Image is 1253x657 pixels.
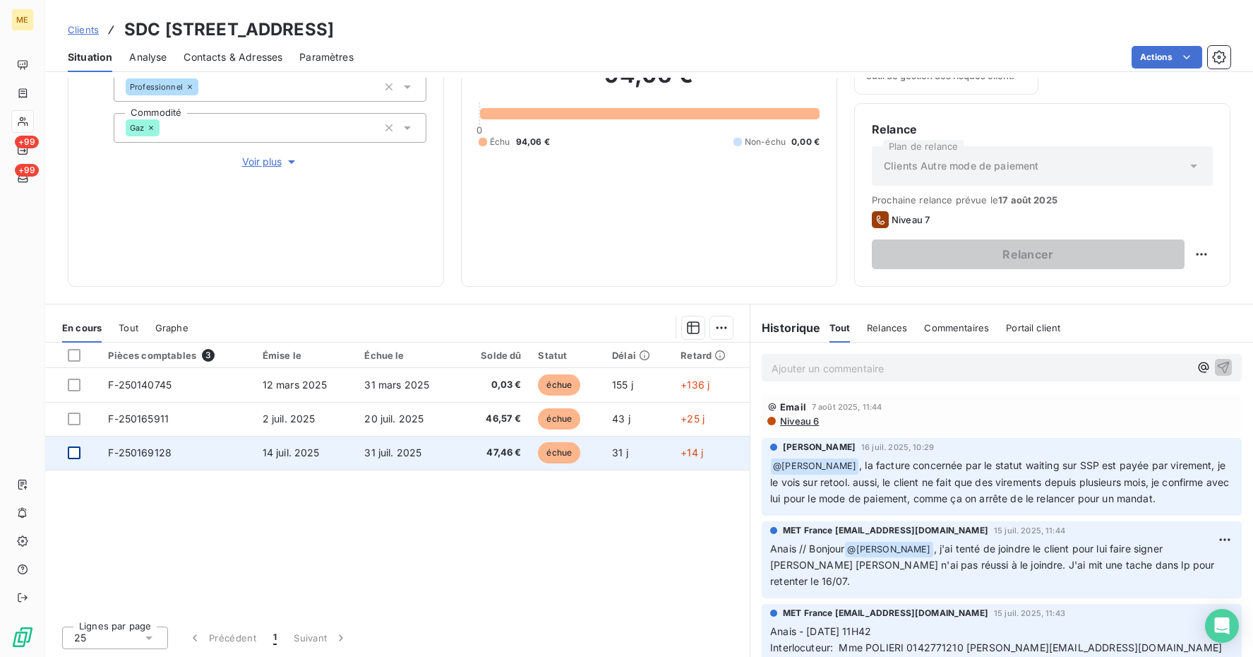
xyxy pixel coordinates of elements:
[867,322,907,333] span: Relances
[124,17,334,42] h3: SDC [STREET_ADDRESS]
[467,412,521,426] span: 46,57 €
[783,607,988,620] span: MET France [EMAIL_ADDRESS][DOMAIN_NAME]
[114,154,426,170] button: Voir plus
[299,50,354,64] span: Paramètres
[263,379,328,391] span: 12 mars 2025
[285,623,356,653] button: Suivant
[998,194,1057,206] span: 17 août 2025
[924,322,989,333] span: Commentaires
[612,446,628,458] span: 31 j
[130,124,144,132] span: Gaz
[861,443,934,451] span: 16 juil. 2025, 10:29
[263,350,348,361] div: Émise le
[11,626,34,649] img: Logo LeanPay
[108,413,169,425] span: F-250165911
[62,322,102,333] span: En cours
[770,625,871,637] span: Anais - [DATE] 11H42
[11,8,34,31] div: ME
[770,641,1222,653] span: Interlocuteur: Mme POLIERI 0142771210 [PERSON_NAME][EMAIL_ADDRESS][DOMAIN_NAME]
[884,159,1039,173] span: Clients Autre mode de paiement
[780,401,806,413] span: Email
[467,350,521,361] div: Solde dû
[771,458,858,475] span: @ [PERSON_NAME]
[612,379,633,391] span: 155 j
[108,349,245,362] div: Pièces comptables
[273,631,277,645] span: 1
[179,623,265,653] button: Précédent
[467,378,521,392] span: 0,03 €
[538,374,580,396] span: échue
[681,350,741,361] div: Retard
[994,526,1065,535] span: 15 juil. 2025, 11:44
[155,322,188,333] span: Graphe
[779,415,819,427] span: Niveau 6
[364,413,424,425] span: 20 juil. 2025
[68,24,99,35] span: Clients
[202,349,215,362] span: 3
[612,350,664,361] div: Délai
[1205,609,1239,643] div: Open Intercom Messenger
[538,408,580,430] span: échue
[783,441,856,454] span: [PERSON_NAME]
[129,50,167,64] span: Analyse
[538,350,595,361] div: Statut
[364,350,450,361] div: Échue le
[108,446,172,458] span: F-250169128
[68,50,112,64] span: Situation
[783,524,988,537] span: MET France [EMAIL_ADDRESS][DOMAIN_NAME]
[812,403,882,411] span: 7 août 2025, 11:44
[681,446,703,458] span: +14 j
[872,121,1213,138] h6: Relance
[892,214,930,225] span: Niveau 7
[538,442,580,463] span: échue
[791,136,820,148] span: 0,00 €
[160,122,171,134] input: Ajouter une valeur
[681,413,705,425] span: +25 j
[119,322,138,333] span: Tout
[994,609,1065,617] span: 15 juil. 2025, 11:43
[364,446,421,458] span: 31 juil. 2025
[681,379,709,391] span: +136 j
[263,413,316,425] span: 2 juil. 2025
[1006,322,1060,333] span: Portail client
[770,459,1232,504] span: , la facture concernée par le statut waiting sur SSP est payée par virement, je le vois sur retoo...
[130,83,183,91] span: Professionnel
[479,61,820,103] h2: 94,06 €
[263,446,320,458] span: 14 juil. 2025
[242,155,299,169] span: Voir plus
[750,319,821,336] h6: Historique
[467,446,521,460] span: 47,46 €
[770,543,844,555] span: Anais // Bonjour
[198,81,210,93] input: Ajouter une valeur
[15,136,39,148] span: +99
[829,322,851,333] span: Tout
[770,543,1218,588] span: , j'ai tenté de joindre le client pour lui faire signer [PERSON_NAME] [PERSON_NAME] n'ai pas réus...
[11,138,33,161] a: +99
[364,379,429,391] span: 31 mars 2025
[108,379,172,391] span: F-250140745
[845,542,933,558] span: @ [PERSON_NAME]
[15,164,39,177] span: +99
[516,136,550,148] span: 94,06 €
[872,194,1213,206] span: Prochaine relance prévue le
[11,167,33,189] a: +99
[74,631,86,645] span: 25
[68,23,99,37] a: Clients
[1132,46,1202,69] button: Actions
[612,413,630,425] span: 43 j
[476,124,482,136] span: 0
[490,136,510,148] span: Échu
[265,623,285,653] button: 1
[745,136,786,148] span: Non-échu
[872,239,1185,269] button: Relancer
[184,50,282,64] span: Contacts & Adresses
